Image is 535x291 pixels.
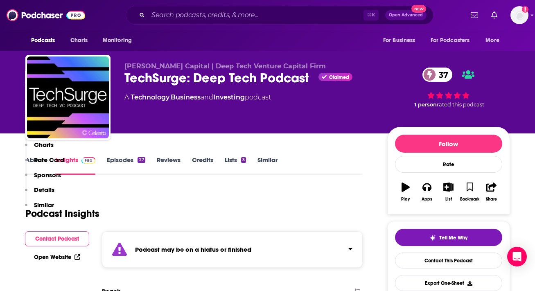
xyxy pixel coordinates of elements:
strong: Podcast may be on a hiatus or finished [135,246,251,253]
span: Claimed [329,75,349,79]
button: Follow [395,135,502,153]
button: Open AdvancedNew [385,10,427,20]
div: A podcast [124,92,271,102]
p: Details [34,186,54,194]
span: ⌘ K [363,10,379,20]
button: Sponsors [25,171,61,186]
button: open menu [97,33,142,48]
span: , [169,93,171,101]
div: Search podcasts, credits, & more... [126,6,433,25]
span: More [485,35,499,46]
span: For Podcasters [431,35,470,46]
button: Bookmark [459,177,481,207]
p: Similar [34,201,54,209]
span: Charts [70,35,88,46]
img: User Profile [510,6,528,24]
a: 37 [422,68,452,82]
span: 37 [431,68,452,82]
span: Open Advanced [389,13,423,17]
div: 27 [138,157,145,163]
span: Podcasts [31,35,55,46]
span: New [411,5,426,13]
a: Episodes27 [107,156,145,175]
div: Apps [422,197,432,202]
button: Similar [25,201,54,216]
button: Contact Podcast [25,231,89,246]
a: Open Website [34,254,80,261]
p: Rate Card [34,156,64,164]
a: Charts [65,33,93,48]
div: Open Intercom Messenger [507,247,527,266]
div: List [445,197,452,202]
button: tell me why sparkleTell Me Why [395,229,502,246]
span: For Business [383,35,415,46]
span: 1 person [414,102,437,108]
button: List [438,177,459,207]
button: Rate Card [25,156,64,171]
a: Show notifications dropdown [467,8,481,22]
button: open menu [425,33,482,48]
div: Play [401,197,410,202]
svg: Add a profile image [522,6,528,13]
button: Details [25,186,54,201]
button: Show profile menu [510,6,528,24]
input: Search podcasts, credits, & more... [148,9,363,22]
img: tell me why sparkle [429,235,436,241]
button: Apps [416,177,438,207]
p: Sponsors [34,171,61,179]
button: Play [395,177,416,207]
div: 37 1 personrated this podcast [387,62,510,113]
a: Lists3 [225,156,246,175]
a: Similar [257,156,278,175]
button: Share [481,177,502,207]
a: Business [171,93,201,101]
button: open menu [480,33,510,48]
img: TechSurge: Deep Tech Podcast [27,56,109,138]
a: Show notifications dropdown [488,8,501,22]
span: and [201,93,213,101]
span: rated this podcast [437,102,484,108]
a: Credits [192,156,213,175]
a: Technology [131,93,169,101]
span: Monitoring [103,35,132,46]
span: [PERSON_NAME] Capital | Deep Tech Venture Capital Firm [124,62,326,70]
button: open menu [25,33,66,48]
div: 3 [241,157,246,163]
div: Bookmark [460,197,479,202]
a: Contact This Podcast [395,253,502,268]
span: Logged in as MaryMaganni [510,6,528,24]
div: Share [486,197,497,202]
button: Export One-Sheet [395,275,502,291]
a: Investing [213,93,245,101]
span: Tell Me Why [439,235,467,241]
a: Reviews [157,156,181,175]
div: Rate [395,156,502,173]
section: Click to expand status details [102,231,363,268]
button: open menu [377,33,426,48]
img: Podchaser - Follow, Share and Rate Podcasts [7,7,85,23]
